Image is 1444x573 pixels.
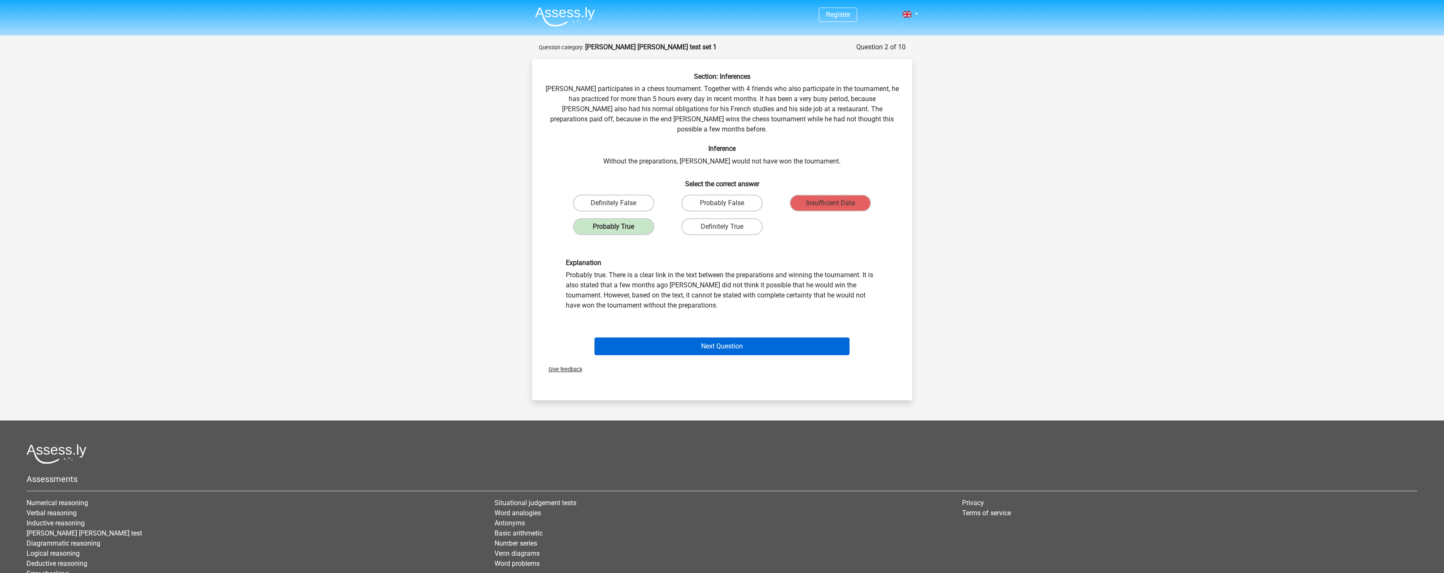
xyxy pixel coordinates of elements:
[681,218,763,235] label: Definitely True
[546,173,899,188] h6: Select the correct answer
[495,539,537,547] a: Number series
[27,529,142,537] a: [PERSON_NAME] [PERSON_NAME] test
[539,44,584,51] small: Question category:
[585,43,717,51] strong: [PERSON_NAME] [PERSON_NAME] test set 1
[495,560,540,568] a: Word problems
[535,7,595,27] img: Assessly
[790,195,871,212] label: Insufficient Data
[495,509,541,517] a: Word analogies
[856,42,906,52] div: Question 2 of 10
[495,549,540,557] a: Venn diagrams
[27,560,87,568] a: Deductive reasoning
[573,218,654,235] label: Probably True
[495,529,543,537] a: Basic arithmetic
[27,549,80,557] a: Logical reasoning
[495,499,576,507] a: Situational judgement tests
[542,366,582,372] span: Give feedback
[566,259,879,267] h6: Explanation
[594,337,850,355] button: Next Question
[546,72,899,80] h6: Section: Inferences
[826,11,850,19] a: Register
[962,509,1011,517] a: Terms of service
[535,72,909,359] div: [PERSON_NAME] participates in a chess tournament. Together with 4 friends who also participate in...
[546,145,899,153] h6: Inference
[559,259,885,311] div: Probably true. There is a clear link in the text between the preparations and winning the tournam...
[27,509,77,517] a: Verbal reasoning
[573,195,654,212] label: Definitely False
[27,539,100,547] a: Diagrammatic reasoning
[27,499,88,507] a: Numerical reasoning
[681,195,763,212] label: Probably False
[495,519,525,527] a: Antonyms
[27,474,1417,484] h5: Assessments
[27,519,85,527] a: Inductive reasoning
[27,444,86,464] img: Assessly logo
[962,499,984,507] a: Privacy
